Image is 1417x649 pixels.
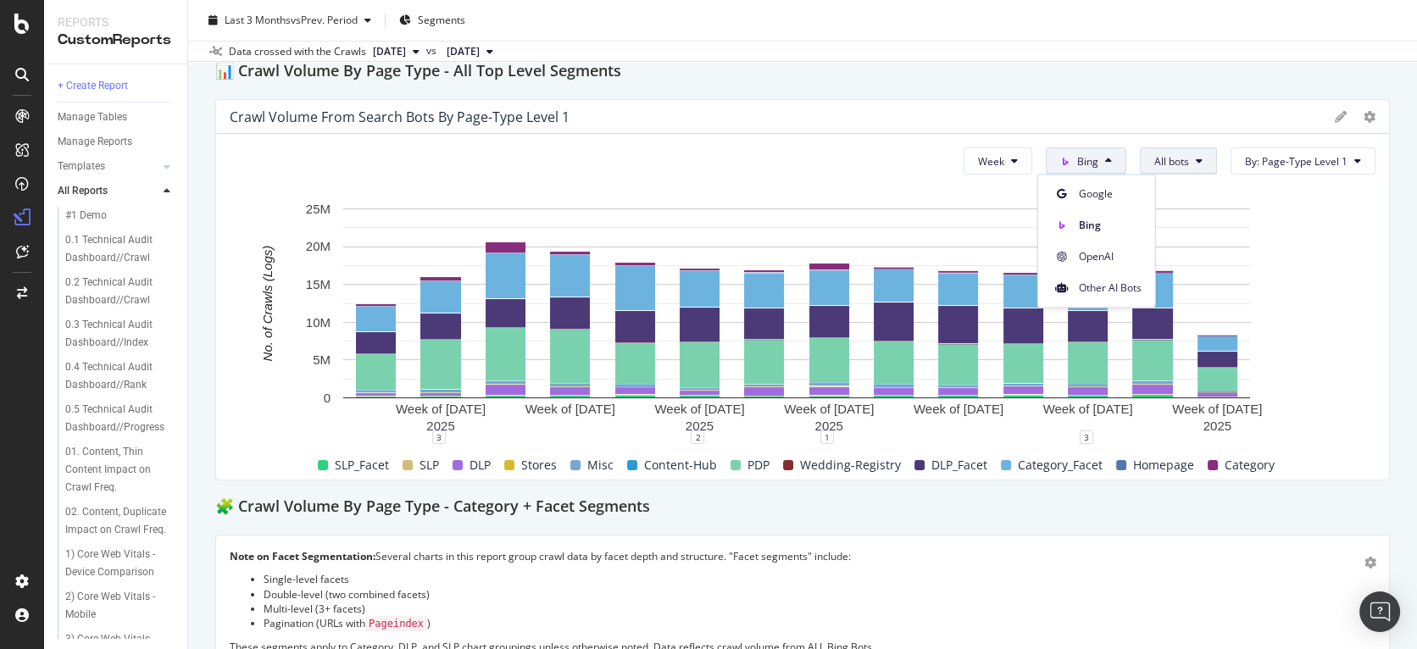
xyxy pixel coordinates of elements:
button: [DATE] [366,42,426,62]
span: Week [978,154,1004,169]
text: 0 [324,391,331,405]
a: 01. Content, Thin Content Impact on Crawl Freq. [65,443,175,496]
div: 1) Core Web Vitals - Device Comparison [65,546,166,581]
a: Manage Tables [58,108,175,126]
strong: Note on Facet Segmentation: [230,549,375,563]
text: No. of Crawls (Logs) [260,246,275,362]
span: Last 3 Months [225,13,291,27]
text: 5M [313,353,331,368]
div: Crawl Volume from Search Bots by Page-Type Level 1WeekBingAll botsBy: Page-Type Level 1A chart.32... [215,99,1390,480]
li: Double-level (two combined facets) [264,587,1375,602]
button: All bots [1140,147,1217,175]
text: 2025 [426,419,454,434]
a: 0.5 Technical Audit Dashboard//Progress [65,401,175,436]
div: Manage Reports [58,133,132,151]
code: Pageindex [365,616,427,631]
a: Manage Reports [58,133,175,151]
a: Templates [58,158,158,175]
span: Stores [521,455,557,475]
div: Open Intercom Messenger [1359,591,1400,632]
div: 2 [691,430,704,444]
div: 📊 Crawl Volume By Page Type - All Top Level Segments [215,58,1390,86]
span: 2025 May. 1st [447,44,480,59]
div: Manage Tables [58,108,127,126]
li: Single-level facets [264,572,1375,586]
a: All Reports [58,182,158,200]
div: 01. Content, Thin Content Impact on Crawl Freq. [65,443,168,496]
span: Content-Hub [644,455,717,475]
text: 2025 [686,419,714,434]
div: 02. Content, Duplicate Impact on Crawl Freq. [65,503,167,539]
div: 3 [1080,430,1093,444]
text: Week of [DATE] [784,402,874,417]
text: Week of [DATE] [1043,402,1133,417]
div: All Reports [58,182,108,200]
button: Bing [1046,147,1126,175]
div: 2) Core Web Vitals - Mobile [65,588,162,624]
text: 25M [306,202,331,216]
div: #1 Demo [65,207,107,225]
button: By: Page-Type Level 1 [1231,147,1375,175]
div: 3 [432,430,446,444]
span: vs Prev. Period [291,13,358,27]
span: Category [1225,455,1275,475]
a: 1) Core Web Vitals - Device Comparison [65,546,175,581]
text: 15M [306,277,331,291]
button: [DATE] [440,42,500,62]
span: Google [1079,186,1142,202]
span: All bots [1154,154,1189,169]
div: 0.1 Technical Audit Dashboard//Crawl [65,231,166,267]
div: Data crossed with the Crawls [229,44,366,59]
div: CustomReports [58,31,174,50]
div: Templates [58,158,105,175]
span: By: Page-Type Level 1 [1245,154,1348,169]
span: 2025 Aug. 7th [373,44,406,59]
span: OpenAI [1079,249,1142,264]
div: gear [1364,557,1376,569]
text: Week of [DATE] [1172,402,1262,417]
div: 0.4 Technical Audit Dashboard//Rank [65,358,165,394]
span: Bing [1079,218,1142,233]
span: Wedding-Registry [800,455,901,475]
button: Week [964,147,1032,175]
span: Misc [587,455,614,475]
span: Segments [418,13,465,27]
a: 2) Core Web Vitals - Mobile [65,588,175,624]
a: 0.2 Technical Audit Dashboard//Crawl [65,274,175,309]
span: vs [426,43,440,58]
button: Segments [392,7,472,34]
h2: 📊 Crawl Volume By Page Type - All Top Level Segments [215,58,621,86]
a: + Create Report [58,77,175,95]
span: DLP [470,455,491,475]
span: SLP_Facet [335,455,389,475]
div: 🧩 Crawl Volume By Page Type - Category + Facet Segments [215,494,1390,521]
text: Week of [DATE] [525,402,615,417]
div: 0.2 Technical Audit Dashboard//Crawl [65,274,166,309]
a: 02. Content, Duplicate Impact on Crawl Freq. [65,503,175,539]
div: 0.3 Technical Audit Dashboard//Index [65,316,165,352]
text: Week of [DATE] [914,402,1003,417]
a: 0.4 Technical Audit Dashboard//Rank [65,358,175,394]
div: 1 [820,430,834,444]
li: Multi-level (3+ facets) [264,602,1375,616]
svg: A chart. [230,200,1364,437]
p: Several charts in this report group crawl data by facet depth and structure. "Facet segments" inc... [230,549,1375,563]
span: DLP_Facet [931,455,987,475]
div: + Create Report [58,77,128,95]
h2: 🧩 Crawl Volume By Page Type - Category + Facet Segments [215,494,650,521]
div: 0.5 Technical Audit Dashboard//Progress [65,401,166,436]
span: SLP [420,455,439,475]
text: Week of [DATE] [654,402,744,417]
div: Crawl Volume from Search Bots by Page-Type Level 1 [230,108,570,125]
text: 20M [306,240,331,254]
li: Pagination (URLs with ) [264,616,1375,631]
span: Category_Facet [1018,455,1103,475]
a: 0.1 Technical Audit Dashboard//Crawl [65,231,175,267]
text: 10M [306,315,331,330]
text: 2025 [814,419,842,434]
span: PDP [747,455,770,475]
button: Last 3 MonthsvsPrev. Period [202,7,378,34]
div: Reports [58,14,174,31]
span: Bing [1077,154,1098,169]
